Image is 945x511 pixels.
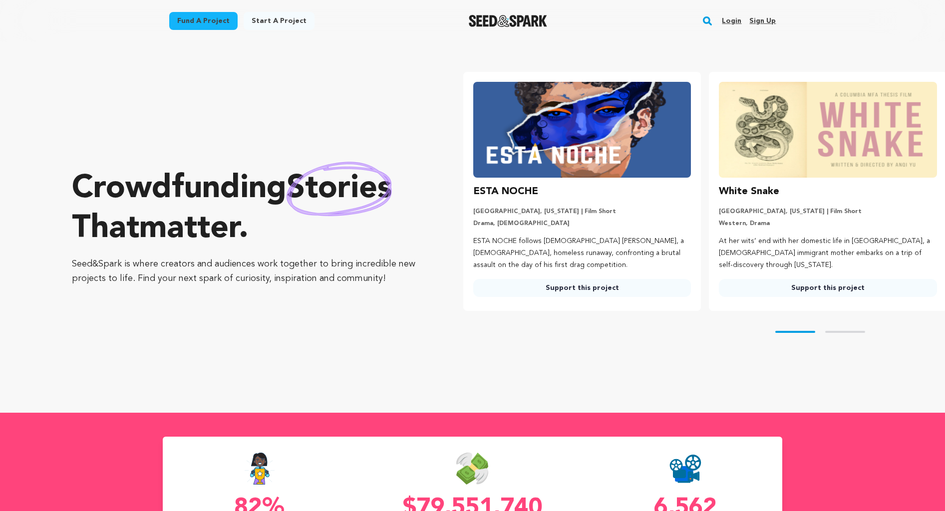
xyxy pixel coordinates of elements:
img: Seed&Spark Success Rate Icon [244,453,275,485]
span: matter [139,213,239,245]
p: Seed&Spark is where creators and audiences work together to bring incredible new projects to life... [72,257,423,286]
img: Seed&Spark Projects Created Icon [669,453,701,485]
p: Crowdfunding that . [72,169,423,249]
p: ESTA NOCHE follows [DEMOGRAPHIC_DATA] [PERSON_NAME], a [DEMOGRAPHIC_DATA], homeless runaway, conf... [473,236,691,271]
img: Seed&Spark Money Raised Icon [456,453,488,485]
p: [GEOGRAPHIC_DATA], [US_STATE] | Film Short [719,208,937,216]
p: [GEOGRAPHIC_DATA], [US_STATE] | Film Short [473,208,691,216]
p: At her wits’ end with her domestic life in [GEOGRAPHIC_DATA], a [DEMOGRAPHIC_DATA] immigrant moth... [719,236,937,271]
h3: White Snake [719,184,779,200]
img: White Snake image [719,82,937,178]
a: Login [722,13,741,29]
p: Drama, [DEMOGRAPHIC_DATA] [473,220,691,228]
h3: ESTA NOCHE [473,184,538,200]
a: Support this project [473,279,691,297]
a: Sign up [749,13,776,29]
a: Support this project [719,279,937,297]
a: Seed&Spark Homepage [469,15,547,27]
img: Seed&Spark Logo Dark Mode [469,15,547,27]
img: hand sketched image [287,162,392,216]
img: ESTA NOCHE image [473,82,691,178]
p: Western, Drama [719,220,937,228]
a: Fund a project [169,12,238,30]
a: Start a project [244,12,315,30]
